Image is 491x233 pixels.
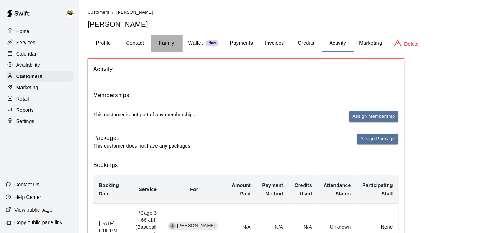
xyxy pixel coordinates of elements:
button: Marketing [353,35,388,52]
button: Family [151,35,183,52]
div: basic tabs example [88,35,483,52]
button: Profile [88,35,119,52]
b: Booking Date [99,182,119,196]
b: Payment Method [262,182,283,196]
span: [PERSON_NAME] [116,10,153,15]
span: [PERSON_NAME] [174,222,218,229]
a: Reports [6,105,74,115]
a: Home [6,26,74,37]
p: This customer does not have any packages. [93,142,192,149]
p: Copy public page link [14,219,62,226]
li: / [112,8,114,16]
b: Credits Used [295,182,312,196]
p: View public page [14,206,52,213]
button: Assign Membership [349,111,398,122]
p: Retail [16,95,29,102]
h5: [PERSON_NAME] [88,20,483,29]
b: Participating Staff [362,182,393,196]
button: Payments [224,35,259,52]
div: Mike Vaillancourt [169,223,176,229]
p: Calendar [16,50,37,57]
p: Marketing [16,84,38,91]
a: Settings [6,116,74,127]
h6: Bookings [93,161,398,170]
a: Calendar [6,48,74,59]
span: Activity [93,65,398,74]
button: Invoices [259,35,290,52]
a: Services [6,37,74,48]
button: Contact [119,35,151,52]
p: Help Center [14,194,41,201]
b: Amount Paid [232,182,251,196]
p: Settings [16,118,34,125]
h6: Memberships [93,91,129,100]
a: Retail [6,93,74,104]
button: Credits [290,35,322,52]
p: Contact Us [14,181,39,188]
p: Reports [16,106,34,114]
a: Customers [6,71,74,82]
a: Customers [88,9,109,15]
p: Home [16,28,30,35]
nav: breadcrumb [88,8,483,16]
p: This customer is not part of any memberships. [93,111,197,118]
div: HITHOUSE ABBY [64,6,79,20]
b: Attendance Status [324,182,351,196]
span: New [206,41,219,45]
h6: Packages [93,134,192,143]
p: Delete [404,40,419,47]
a: Marketing [6,82,74,93]
button: Activity [322,35,353,52]
p: Availability [16,62,40,69]
p: None [362,224,393,231]
p: Customers [16,73,42,80]
img: HITHOUSE ABBY [66,8,74,17]
p: Services [16,39,36,46]
p: Wallet [188,39,203,47]
span: Customers [88,10,109,15]
b: Service [139,187,157,192]
b: For [190,187,198,192]
button: Assign Package [357,134,398,144]
a: Availability [6,60,74,70]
